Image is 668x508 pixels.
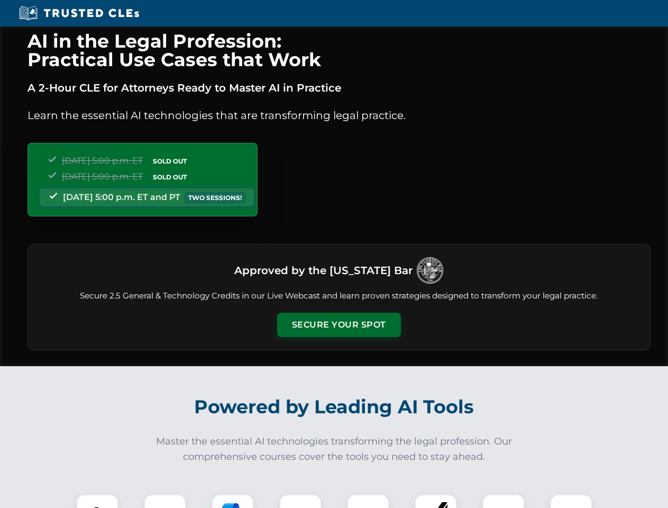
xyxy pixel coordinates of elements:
span: SOLD OUT [149,171,190,183]
img: Trusted CLEs [16,5,142,21]
p: Secure 2.5 General & Technology Credits in our Live Webcast and learn proven strategies designed ... [41,290,637,302]
h3: Approved by the [US_STATE] Bar [234,261,413,280]
p: Learn the essential AI technologies that are transforming legal practice. [28,107,651,124]
span: [DATE] 5:00 p.m. ET [62,171,143,182]
h2: Powered by Leading AI Tools [41,388,627,425]
h1: AI in the Legal Profession: Practical Use Cases that Work [28,32,651,69]
span: [DATE] 5:00 p.m. ET [62,156,143,166]
p: Master the essential AI technologies transforming the legal profession. Our comprehensive courses... [149,434,519,465]
img: Logo [417,257,443,284]
span: SOLD OUT [149,156,190,167]
button: Secure Your Spot [277,313,401,337]
p: A 2-Hour CLE for Attorneys Ready to Master AI in Practice [28,79,651,96]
